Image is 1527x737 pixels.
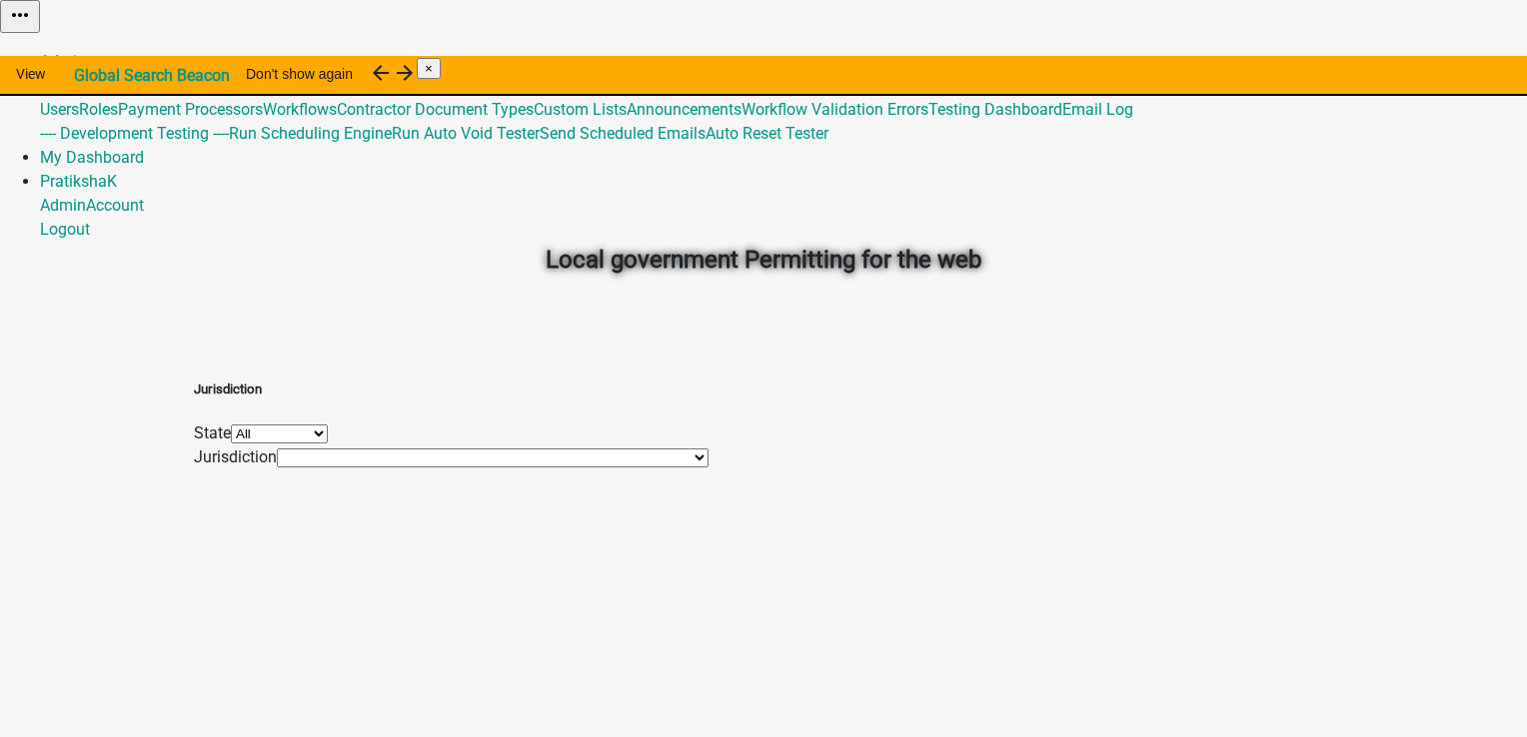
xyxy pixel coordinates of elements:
button: Close [417,58,441,79]
label: State [194,423,231,442]
label: Jurisdiction [194,447,277,466]
i: arrow_forward [393,61,417,85]
h2: Local government Permitting for the web [209,242,1318,278]
span: × [425,61,433,76]
button: Don't show again [230,56,369,92]
i: arrow_back [369,61,393,85]
strong: Global Search Beacon [74,66,230,85]
h5: Jurisdiction [194,379,709,399]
